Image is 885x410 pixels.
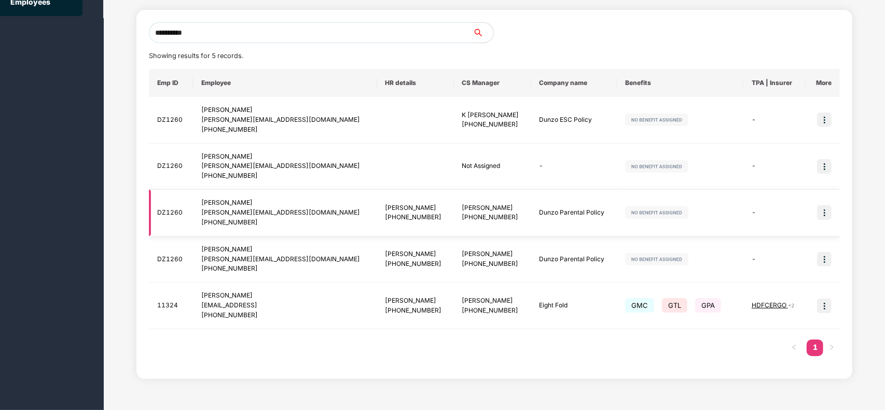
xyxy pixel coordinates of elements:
[149,144,193,190] td: DZ1260
[462,203,523,213] div: [PERSON_NAME]
[695,298,721,313] span: GPA
[377,69,454,97] th: HR details
[201,310,369,320] div: [PHONE_NUMBER]
[752,161,797,171] div: -
[385,249,446,259] div: [PERSON_NAME]
[752,115,797,125] div: -
[149,236,193,283] td: DZ1260
[462,161,523,171] div: Not Assigned
[462,110,523,120] div: K [PERSON_NAME]
[149,190,193,236] td: DZ1260
[201,198,369,208] div: [PERSON_NAME]
[201,255,369,264] div: [PERSON_NAME][EMAIL_ADDRESS][DOMAIN_NAME]
[201,105,369,115] div: [PERSON_NAME]
[201,152,369,162] div: [PERSON_NAME]
[462,249,523,259] div: [PERSON_NAME]
[462,213,523,222] div: [PHONE_NUMBER]
[823,340,840,356] button: right
[201,301,369,310] div: [EMAIL_ADDRESS]
[817,299,832,313] img: icon
[625,253,688,265] img: svg+xml;base64,PHN2ZyB4bWxucz0iaHR0cDovL3d3dy53My5vcmcvMjAwMC9zdmciIHdpZHRoPSIxMjIiIGhlaWdodD0iMj...
[149,97,193,144] td: DZ1260
[531,190,617,236] td: Dunzo Parental Policy
[385,213,446,222] div: [PHONE_NUMBER]
[201,161,369,171] div: [PERSON_NAME][EMAIL_ADDRESS][DOMAIN_NAME]
[617,69,743,97] th: Benefits
[531,236,617,283] td: Dunzo Parental Policy
[807,340,823,355] a: 1
[625,160,688,173] img: svg+xml;base64,PHN2ZyB4bWxucz0iaHR0cDovL3d3dy53My5vcmcvMjAwMC9zdmciIHdpZHRoPSIxMjIiIGhlaWdodD0iMj...
[531,69,617,97] th: Company name
[462,259,523,269] div: [PHONE_NUMBER]
[625,114,688,126] img: svg+xml;base64,PHN2ZyB4bWxucz0iaHR0cDovL3d3dy53My5vcmcvMjAwMC9zdmciIHdpZHRoPSIxMjIiIGhlaWdodD0iMj...
[743,69,806,97] th: TPA | Insurer
[531,282,617,329] td: Eight Fold
[788,302,794,308] span: + 2
[786,340,803,356] button: left
[472,22,494,43] button: search
[149,282,193,329] td: 11324
[807,340,823,356] li: 1
[149,69,193,97] th: Emp ID
[385,306,446,316] div: [PHONE_NUMBER]
[201,218,369,228] div: [PHONE_NUMBER]
[462,306,523,316] div: [PHONE_NUMBER]
[823,340,840,356] li: Next Page
[817,252,832,266] img: icon
[385,296,446,306] div: [PERSON_NAME]
[752,255,797,264] div: -
[625,298,654,313] span: GMC
[201,115,369,125] div: [PERSON_NAME][EMAIL_ADDRESS][DOMAIN_NAME]
[149,52,243,60] span: Showing results for 5 records.
[662,298,687,313] span: GTL
[201,171,369,181] div: [PHONE_NUMBER]
[201,264,369,274] div: [PHONE_NUMBER]
[817,205,832,220] img: icon
[385,203,446,213] div: [PERSON_NAME]
[625,206,688,219] img: svg+xml;base64,PHN2ZyB4bWxucz0iaHR0cDovL3d3dy53My5vcmcvMjAwMC9zdmciIHdpZHRoPSIxMjIiIGhlaWdodD0iMj...
[193,69,377,97] th: Employee
[817,112,832,127] img: icon
[454,69,531,97] th: CS Manager
[462,120,523,130] div: [PHONE_NUMBER]
[531,144,617,190] td: -
[201,125,369,135] div: [PHONE_NUMBER]
[752,208,797,218] div: -
[828,344,835,350] span: right
[786,340,803,356] li: Previous Page
[462,296,523,306] div: [PERSON_NAME]
[806,69,840,97] th: More
[752,301,788,309] span: HDFCERGO
[531,97,617,144] td: Dunzo ESC Policy
[817,159,832,174] img: icon
[201,208,369,218] div: [PERSON_NAME][EMAIL_ADDRESS][DOMAIN_NAME]
[201,245,369,255] div: [PERSON_NAME]
[201,291,369,301] div: [PERSON_NAME]
[385,259,446,269] div: [PHONE_NUMBER]
[472,29,493,37] span: search
[791,344,797,350] span: left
